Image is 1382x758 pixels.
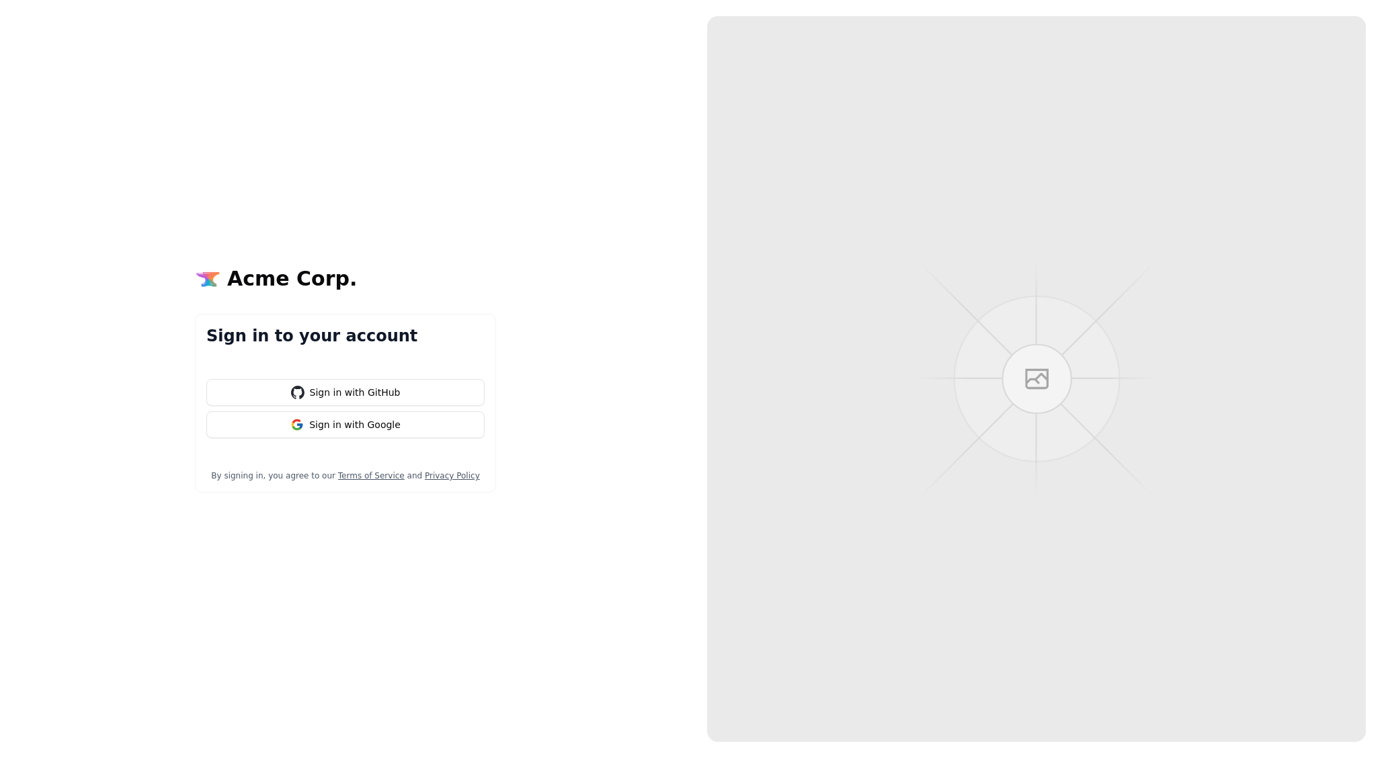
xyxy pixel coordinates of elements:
button: Sign in with Google [206,411,485,438]
img: Onboarding illustration [707,16,1366,742]
h1: Sign in to your account [206,325,485,347]
img: google.58e3d63e.svg [290,418,304,431]
a: Privacy Policy [425,471,480,480]
a: Terms of Service [338,471,405,480]
div: By signing in, you agree to our and [206,470,485,481]
img: github-black.3b925f14.svg [291,386,304,399]
p: Acme Corp. [227,267,357,291]
button: Sign in with GitHub [206,379,485,406]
